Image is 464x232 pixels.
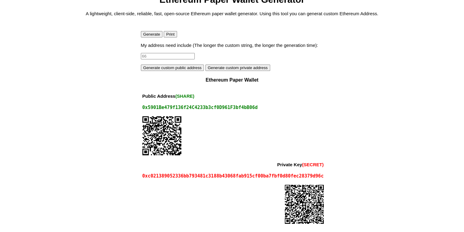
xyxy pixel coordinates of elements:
[141,90,325,102] th: Public Address
[2,11,462,16] p: A lightweight, client-side, reliable, fast, open-source Ethereum paper wallet generator. Using th...
[141,65,204,71] button: Generate custom public address
[142,105,324,110] div: 0x5901Be479f136f24C4233b3cf0D961F3bf4bB06d
[142,116,324,156] div: 0x5901Be479f136f24C4233b3cf0D961F3bf4bB06d
[142,173,324,179] div: 0xc021389052336bb793481c3188b43068fab915cf00ba7fbf0d80fec28379d96c
[141,31,163,37] button: Generate
[285,185,324,224] div: 0xc021389052336bb793481c3188b43068fab915cf00ba7fbf0d80fec28379d96c
[302,162,324,167] span: (SECRET)
[285,185,324,224] img: Scan me!
[205,65,270,71] button: Generate custom private address
[141,53,195,59] input: 66
[175,93,194,99] span: (SHARE)
[141,43,318,48] label: My address need include (The longer the custom string, the longer the generation time):
[277,162,324,167] div: Private Key
[164,31,177,37] button: Print
[142,116,181,155] img: Scan me!
[206,77,259,83] span: Ethereum Paper Wallet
